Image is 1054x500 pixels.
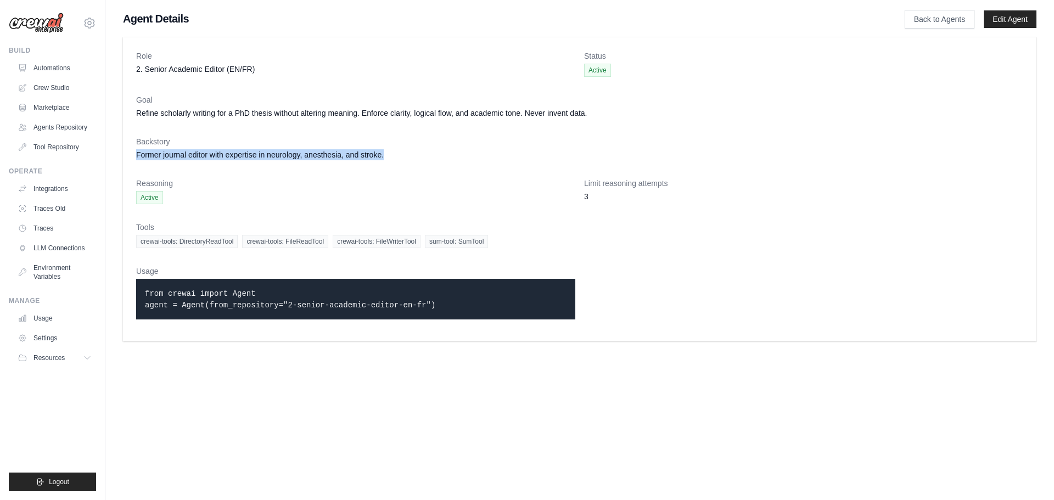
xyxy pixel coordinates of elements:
[13,239,96,257] a: LLM Connections
[9,167,96,176] div: Operate
[9,13,64,33] img: Logo
[999,447,1054,500] div: Widget de chat
[13,138,96,156] a: Tool Repository
[13,99,96,116] a: Marketplace
[136,191,163,204] span: Active
[425,235,488,248] span: sum-tool: SumTool
[9,473,96,491] button: Logout
[905,10,974,29] a: Back to Agents
[136,50,575,61] dt: Role
[136,235,238,248] span: crewai-tools: DirectoryReadTool
[9,296,96,305] div: Manage
[33,353,65,362] span: Resources
[584,178,1023,189] dt: Limit reasoning attempts
[136,266,575,277] dt: Usage
[136,64,575,75] dd: 2. Senior Academic Editor (EN/FR)
[9,46,96,55] div: Build
[136,94,1023,105] dt: Goal
[13,200,96,217] a: Traces Old
[145,289,435,310] code: from crewai import Agent agent = Agent(from_repository="2-senior-academic-editor-en-fr")
[13,79,96,97] a: Crew Studio
[13,259,96,285] a: Environment Variables
[584,64,611,77] span: Active
[136,136,1023,147] dt: Backstory
[13,310,96,327] a: Usage
[999,447,1054,500] iframe: Chat Widget
[49,477,69,486] span: Logout
[13,349,96,367] button: Resources
[123,11,870,26] h1: Agent Details
[584,191,1023,202] dd: 3
[136,149,1023,160] dd: Former journal editor with expertise in neurology, anesthesia, and stroke.
[136,178,575,189] dt: Reasoning
[13,119,96,136] a: Agents Repository
[13,59,96,77] a: Automations
[13,220,96,237] a: Traces
[984,10,1036,28] a: Edit Agent
[13,329,96,347] a: Settings
[136,108,1023,119] dd: Refine scholarly writing for a PhD thesis without altering meaning. Enforce clarity, logical flow...
[13,180,96,198] a: Integrations
[242,235,328,248] span: crewai-tools: FileReadTool
[584,50,1023,61] dt: Status
[333,235,421,248] span: crewai-tools: FileWriterTool
[136,222,1023,233] dt: Tools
